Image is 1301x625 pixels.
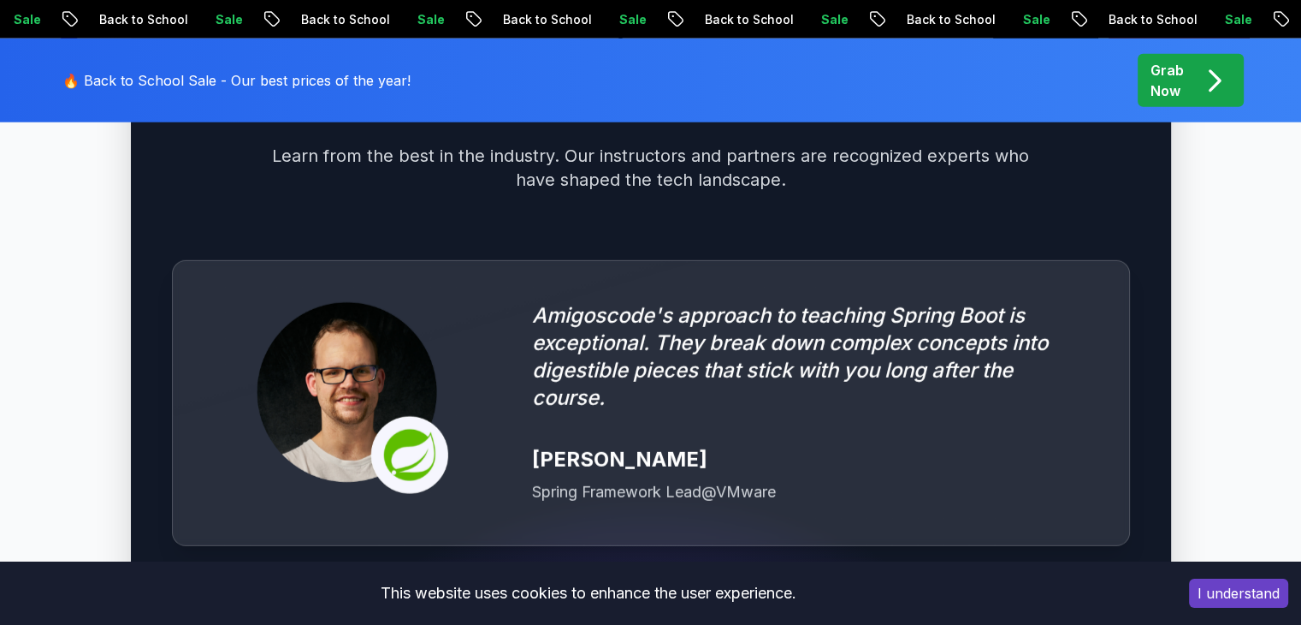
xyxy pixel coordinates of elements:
p: Sale [1199,11,1254,28]
p: Back to School [275,11,392,28]
p: Back to School [74,11,190,28]
p: Learn from the best in the industry. Our instructors and partners are recognized experts who have... [268,144,1034,192]
div: [PERSON_NAME] [532,446,1087,473]
p: Sale [392,11,446,28]
p: Sale [594,11,648,28]
img: Josh Long testimonial [257,302,448,494]
p: Back to School [881,11,997,28]
p: Sale [795,11,850,28]
div: This website uses cookies to enhance the user experience. [13,574,1163,612]
button: Accept cookies [1189,579,1288,608]
p: Back to School [1083,11,1199,28]
p: Sale [190,11,245,28]
p: Back to School [477,11,594,28]
p: Back to School [679,11,795,28]
p: 🔥 Back to School Sale - Our best prices of the year! [62,70,411,91]
div: Spring Framework Lead @ VMware [532,480,1087,504]
p: Amigoscode's approach to teaching Spring Boot is exceptional. They break down complex concepts in... [532,302,1087,412]
p: Sale [997,11,1052,28]
p: Grab Now [1150,60,1184,101]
